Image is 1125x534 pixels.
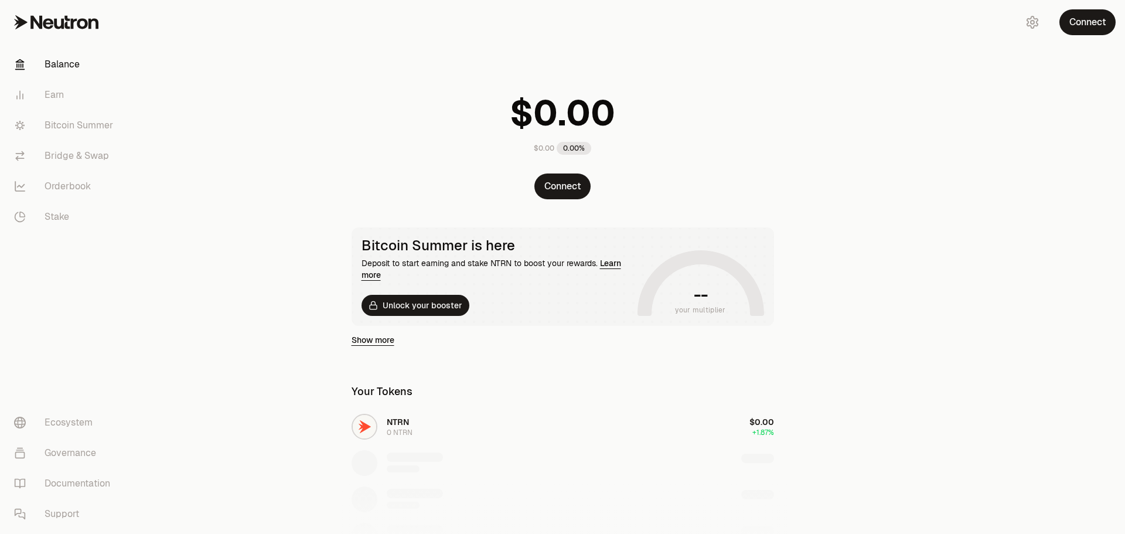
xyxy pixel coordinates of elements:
a: Bridge & Swap [5,141,127,171]
a: Stake [5,202,127,232]
div: Your Tokens [352,383,412,400]
button: Connect [1059,9,1116,35]
div: Bitcoin Summer is here [362,237,633,254]
a: Balance [5,49,127,80]
h1: -- [694,285,707,304]
button: Connect [534,174,591,199]
button: Unlock your booster [362,295,469,316]
span: your multiplier [675,304,726,316]
a: Ecosystem [5,407,127,438]
a: Earn [5,80,127,110]
a: Bitcoin Summer [5,110,127,141]
a: Documentation [5,468,127,499]
a: Governance [5,438,127,468]
a: Support [5,499,127,529]
a: Show more [352,334,394,346]
div: $0.00 [534,144,554,153]
div: Deposit to start earning and stake NTRN to boost your rewards. [362,257,633,281]
div: 0.00% [557,142,591,155]
a: Orderbook [5,171,127,202]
